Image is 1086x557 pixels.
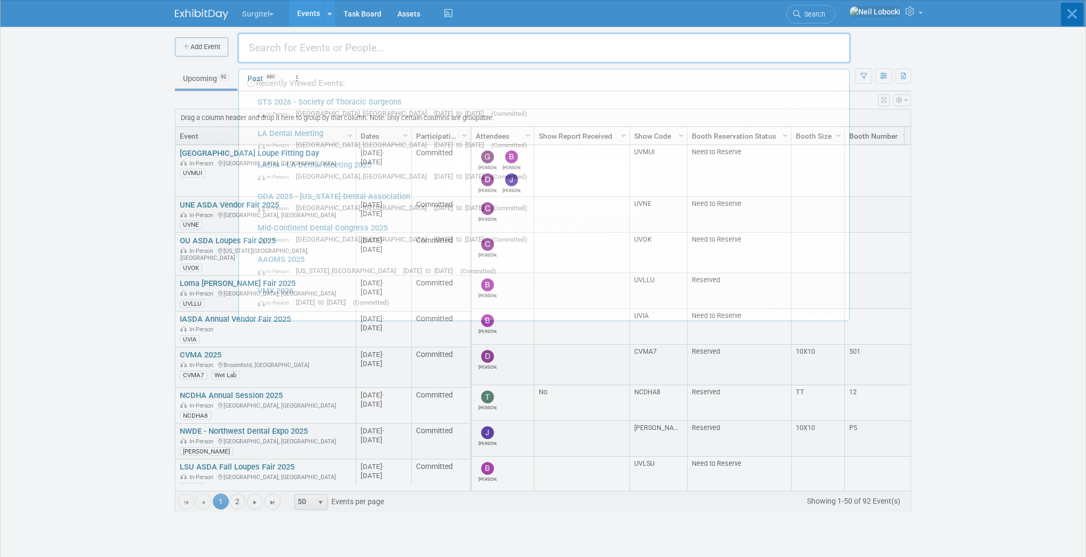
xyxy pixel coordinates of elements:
span: [DATE] to [DATE] [434,172,489,180]
span: [DATE] to [DATE] [403,267,458,275]
span: In-Person [258,299,294,306]
span: (Committed) [491,141,527,149]
span: [DATE] to [DATE] [296,298,351,306]
span: In-Person [258,142,294,149]
span: [US_STATE], [GEOGRAPHIC_DATA] [296,267,401,275]
span: [GEOGRAPHIC_DATA], [GEOGRAPHIC_DATA] [296,141,432,149]
span: (Committed) [353,299,389,306]
a: LA Dental Meeting In-Person [GEOGRAPHIC_DATA], [GEOGRAPHIC_DATA] [DATE] to [DATE] (Committed) [252,124,844,155]
span: [DATE] to [DATE] [434,141,489,149]
span: (Committed) [491,173,527,180]
span: [DATE] to [DATE] [434,235,489,243]
span: In-Person [258,236,294,243]
span: (Committed) [460,267,496,275]
input: Search for Events or People... [237,33,851,63]
a: ODA 2025 - [US_STATE] Dental Association In-Person [GEOGRAPHIC_DATA], [GEOGRAPHIC_DATA] [DATE] to... [252,187,844,218]
a: VMX 2026 In-Person [DATE] to [DATE] (Committed) [252,281,844,312]
span: [GEOGRAPHIC_DATA], [GEOGRAPHIC_DATA] [296,204,432,212]
span: [GEOGRAPHIC_DATA], [GEOGRAPHIC_DATA] [296,172,432,180]
span: (Committed) [491,110,527,117]
div: Recently Viewed Events: [244,69,844,92]
span: In-Person [258,110,294,117]
span: [DATE] to [DATE] [434,109,489,117]
span: [GEOGRAPHIC_DATA], [GEOGRAPHIC_DATA] [296,109,432,117]
span: In-Person [258,268,294,275]
a: STS 2026 - Society of Thoracic Surgeons In-Person [GEOGRAPHIC_DATA], [GEOGRAPHIC_DATA] [DATE] to ... [252,92,844,123]
a: LADM - LA Dental Meeting 2025 In-Person [GEOGRAPHIC_DATA], [GEOGRAPHIC_DATA] [DATE] to [DATE] (Co... [252,155,844,186]
a: Mid-Continent Dental Congress 2025 In-Person [GEOGRAPHIC_DATA], [GEOGRAPHIC_DATA] [DATE] to [DATE... [252,218,844,249]
span: In-Person [258,205,294,212]
a: AAOMS 2025 In-Person [US_STATE], [GEOGRAPHIC_DATA] [DATE] to [DATE] (Committed) [252,250,844,281]
span: (Committed) [491,204,527,212]
span: (Committed) [491,236,527,243]
span: [GEOGRAPHIC_DATA], [GEOGRAPHIC_DATA] [296,235,432,243]
span: In-Person [258,173,294,180]
span: [DATE] to [DATE] [434,204,489,212]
